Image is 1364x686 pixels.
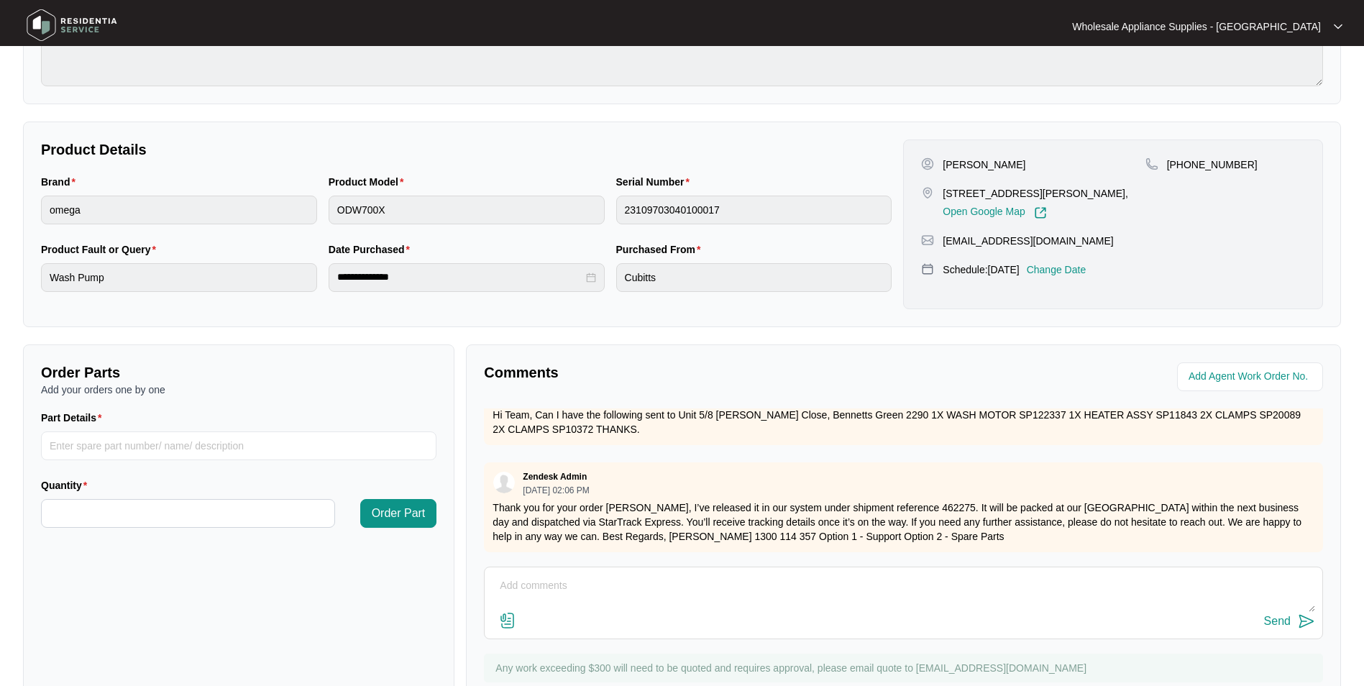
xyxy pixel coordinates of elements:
img: map-pin [921,262,934,275]
label: Purchased From [616,242,707,257]
img: residentia service logo [22,4,122,47]
input: Product Fault or Query [41,263,317,292]
p: Hi Team, Can I have the following sent to Unit 5/8 [PERSON_NAME] Close, Bennetts Green 2290 1X WA... [493,408,1314,436]
p: Change Date [1027,262,1086,277]
input: Product Model [329,196,605,224]
img: map-pin [1145,157,1158,170]
p: Add your orders one by one [41,383,436,397]
p: Comments [484,362,893,383]
p: Zendesk Admin [523,471,587,483]
a: Open Google Map [943,206,1046,219]
input: Serial Number [616,196,892,224]
label: Date Purchased [329,242,416,257]
span: Order Part [372,505,426,522]
input: Quantity [42,500,334,527]
label: Part Details [41,411,108,425]
p: [STREET_ADDRESS][PERSON_NAME], [943,186,1128,201]
input: Date Purchased [337,270,583,285]
img: file-attachment-doc.svg [499,612,516,629]
p: [PERSON_NAME] [943,157,1025,172]
img: user.svg [493,472,515,493]
label: Brand [41,175,81,189]
p: [EMAIL_ADDRESS][DOMAIN_NAME] [943,234,1113,248]
label: Quantity [41,478,93,493]
img: user-pin [921,157,934,170]
label: Serial Number [616,175,695,189]
label: Product Model [329,175,410,189]
button: Order Part [360,499,437,528]
button: Send [1264,612,1315,631]
input: Add Agent Work Order No. [1189,368,1314,385]
p: [DATE] 02:06 PM [523,486,589,495]
img: map-pin [921,186,934,199]
p: Product Details [41,140,892,160]
p: Schedule: [DATE] [943,262,1019,277]
label: Product Fault or Query [41,242,162,257]
img: map-pin [921,234,934,247]
p: Any work exceeding $300 will need to be quoted and requires approval, please email quote to [EMAI... [495,661,1316,675]
img: dropdown arrow [1334,23,1342,30]
p: Order Parts [41,362,436,383]
p: [PHONE_NUMBER] [1167,157,1258,172]
img: Link-External [1034,206,1047,219]
div: Send [1264,615,1291,628]
img: send-icon.svg [1298,613,1315,630]
p: Wholesale Appliance Supplies - [GEOGRAPHIC_DATA] [1072,19,1321,34]
input: Brand [41,196,317,224]
p: Thank you for your order [PERSON_NAME], I’ve released it in our system under shipment reference 4... [493,500,1314,544]
input: Purchased From [616,263,892,292]
input: Part Details [41,431,436,460]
